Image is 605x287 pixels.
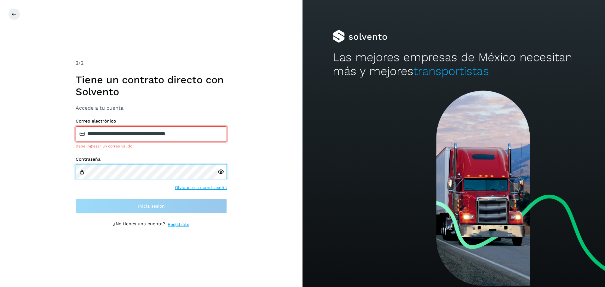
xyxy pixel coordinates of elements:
[138,204,165,208] span: Inicia sesión
[168,221,189,228] a: Regístrate
[76,157,227,162] label: Contraseña
[175,184,227,191] a: Olvidaste tu contraseña
[76,105,227,111] h3: Accede a tu cuenta
[413,64,489,78] span: transportistas
[76,60,78,66] span: 2
[113,221,165,228] p: ¿No tienes una cuenta?
[333,50,575,78] h2: Las mejores empresas de México necesitan más y mejores
[76,118,227,124] label: Correo electrónico
[76,143,227,149] div: Debe ingresar un correo válido.
[76,198,227,214] button: Inicia sesión
[76,74,227,98] h1: Tiene un contrato directo con Solvento
[76,59,227,67] div: /2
